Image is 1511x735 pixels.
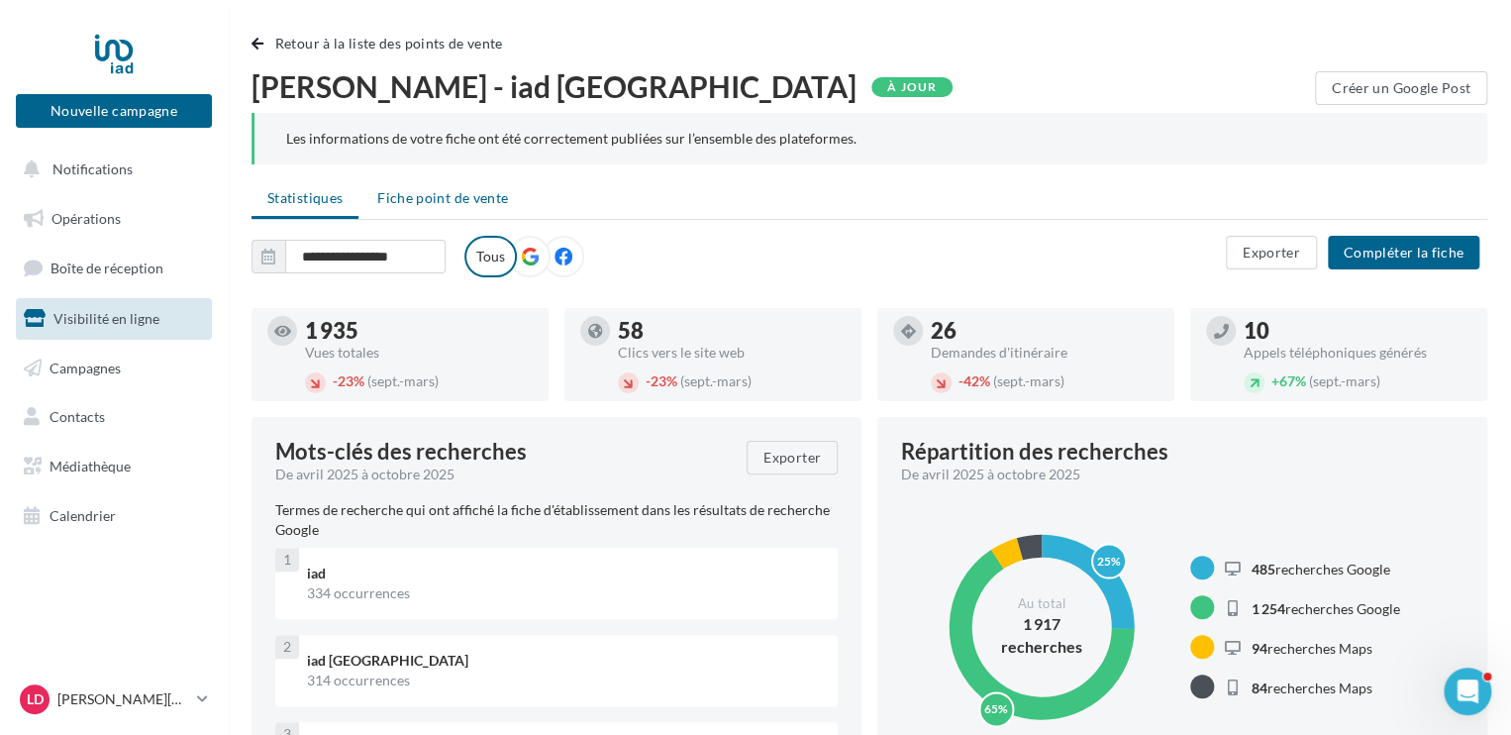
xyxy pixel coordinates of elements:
[618,320,846,342] div: 58
[286,129,1456,149] div: Les informations de votre fiche ont été correctement publiées sur l’ensemble des plateformes.
[16,94,212,128] button: Nouvelle campagne
[680,372,752,389] span: (sept.-mars)
[1309,372,1380,389] span: (sept.-mars)
[646,372,651,389] span: -
[305,320,533,342] div: 1 935
[1244,320,1471,342] div: 10
[1226,236,1317,269] button: Exporter
[958,372,963,389] span: -
[1444,668,1491,715] iframe: Intercom live chat
[367,372,439,389] span: (sept.-mars)
[901,441,1168,463] div: Répartition des recherches
[1271,372,1279,389] span: +
[993,372,1064,389] span: (sept.-mars)
[275,635,299,659] div: 2
[1252,599,1400,616] span: recherches Google
[646,372,677,389] span: 23%
[1252,639,1372,656] span: recherches Maps
[275,35,503,52] span: Retour à la liste des points de vente
[12,198,216,240] a: Opérations
[871,77,953,97] div: À jour
[618,346,846,360] div: Clics vers le site web
[12,396,216,438] a: Contacts
[333,372,338,389] span: -
[12,446,216,487] a: Médiathèque
[307,651,822,671] div: iad [GEOGRAPHIC_DATA]
[1252,599,1285,616] span: 1 254
[12,348,216,389] a: Campagnes
[52,160,133,177] span: Notifications
[50,260,163,276] span: Boîte de réception
[16,681,212,718] a: LD [PERSON_NAME][DEMOGRAPHIC_DATA]
[12,495,216,537] a: Calendrier
[958,372,990,389] span: 42%
[1252,560,1275,577] span: 485
[57,689,189,709] p: [PERSON_NAME][DEMOGRAPHIC_DATA]
[275,548,299,572] div: 1
[1252,679,1372,695] span: recherches Maps
[50,408,105,425] span: Contacts
[275,500,838,540] p: Termes de recherche qui ont affiché la fiche d'établissement dans les résultats de recherche Google
[901,465,1448,484] div: De avril 2025 à octobre 2025
[275,441,527,463] span: Mots-clés des recherches
[252,32,511,55] button: Retour à la liste des points de vente
[464,236,517,277] label: Tous
[307,583,822,603] div: 334 occurrences
[252,71,856,101] span: [PERSON_NAME] - iad [GEOGRAPHIC_DATA]
[307,671,822,690] div: 314 occurrences
[307,564,822,583] div: iad
[333,372,364,389] span: 23%
[1252,679,1267,695] span: 84
[377,189,508,206] span: Fiche point de vente
[931,320,1158,342] div: 26
[1244,346,1471,360] div: Appels téléphoniques générés
[51,210,121,227] span: Opérations
[1271,372,1306,389] span: 67%
[305,346,533,360] div: Vues totales
[50,507,116,524] span: Calendrier
[1328,236,1479,269] button: Compléter la fiche
[747,441,838,474] button: Exporter
[50,359,121,375] span: Campagnes
[1252,560,1390,577] span: recherches Google
[931,346,1158,360] div: Demandes d'itinéraire
[12,247,216,289] a: Boîte de réception
[1315,71,1487,105] button: Créer un Google Post
[27,689,44,709] span: LD
[12,149,208,190] button: Notifications
[53,310,159,327] span: Visibilité en ligne
[50,458,131,474] span: Médiathèque
[275,465,731,484] div: De avril 2025 à octobre 2025
[1252,639,1267,656] span: 94
[1320,243,1487,260] a: Compléter la fiche
[12,298,216,340] a: Visibilité en ligne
